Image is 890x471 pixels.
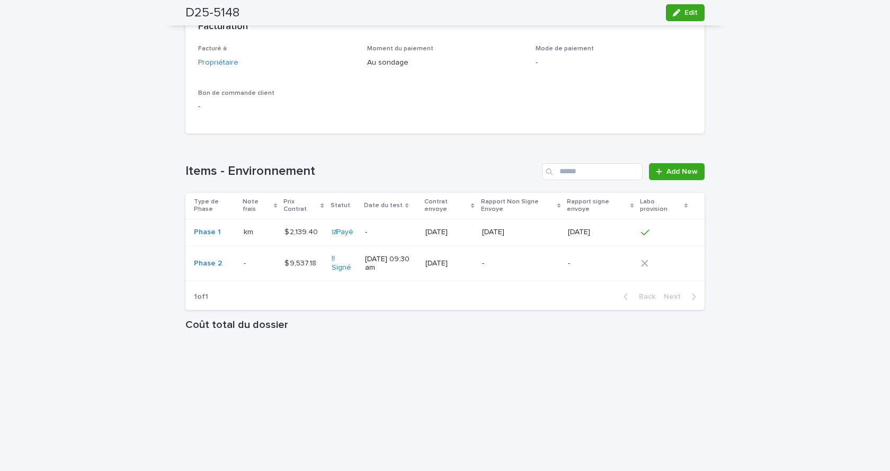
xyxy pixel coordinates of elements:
[284,257,318,268] p: $ 9,537.18
[684,9,698,16] span: Edit
[542,163,643,180] input: Search
[649,163,705,180] a: Add New
[367,46,433,52] span: Moment du paiement
[198,90,274,96] span: Bon de commande client
[536,46,594,52] span: Mode de paiement
[185,164,538,179] h1: Items - Environnement
[198,57,238,68] a: Propriétaire
[244,257,248,268] p: -
[194,196,236,216] p: Type de Phase
[198,101,354,112] p: -
[425,228,474,237] p: [DATE]
[568,259,633,268] p: -
[185,219,705,246] tr: Phase 1 kmkm $ 2,139.40$ 2,139.40 ☑Payé -[DATE][DATE][DATE]
[482,228,559,237] p: [DATE]
[283,196,318,216] p: Prix Contrat
[364,200,403,211] p: Date du test
[640,196,682,216] p: Labo provision
[424,196,469,216] p: Contrat envoye
[185,5,239,21] h2: D25-5148
[660,292,705,301] button: Next
[284,226,320,237] p: $ 2,139.40
[482,259,559,268] p: -
[567,196,628,216] p: Rapport signe envoye
[198,21,248,33] h2: Facturation
[194,228,221,237] a: Phase 1
[244,226,255,237] p: km
[666,168,698,175] span: Add New
[481,196,555,216] p: Rapport Non Signe Envoye
[198,46,227,52] span: Facturé à
[185,284,217,310] p: 1 of 1
[365,228,417,237] p: -
[243,196,271,216] p: Note frais
[365,255,417,273] p: [DATE] 09:30 am
[615,292,660,301] button: Back
[332,228,353,237] a: ☑Payé
[633,293,655,300] span: Back
[536,57,692,68] p: -
[664,293,687,300] span: Next
[568,228,633,237] p: [DATE]
[367,57,523,68] p: Au sondage
[185,318,705,331] h1: Coût total du dossier
[425,259,474,268] p: [DATE]
[185,246,705,281] tr: Phase 2 -- $ 9,537.18$ 9,537.18 ‼ Signé [DATE] 09:30 am[DATE]--
[194,259,222,268] a: Phase 2
[331,200,350,211] p: Statut
[666,4,705,21] button: Edit
[332,255,357,273] a: ‼ Signé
